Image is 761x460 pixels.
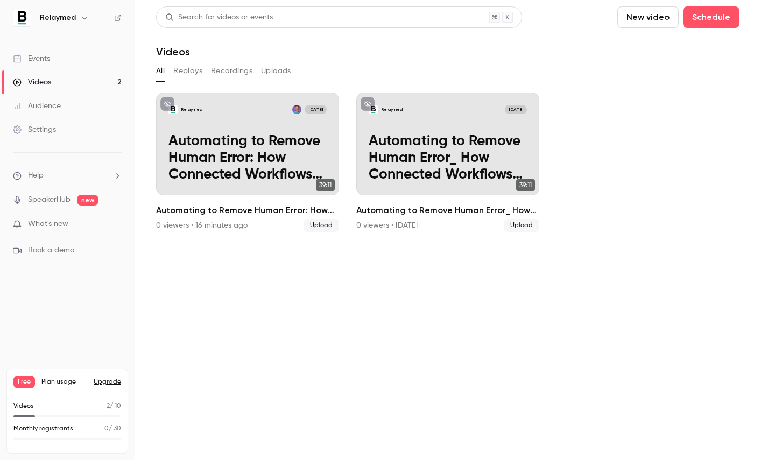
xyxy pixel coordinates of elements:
[173,62,202,80] button: Replays
[107,401,121,411] p: / 10
[13,401,34,411] p: Videos
[356,220,418,231] div: 0 viewers • [DATE]
[13,170,122,181] li: help-dropdown-opener
[504,219,539,232] span: Upload
[356,93,539,232] a: Automating to Remove Human Error_ How Connected Workflows Can Transform Your PracticeRelaymed[DAT...
[156,93,339,232] li: Automating to Remove Human Error: How Connected Workflows Can Transform Your Practice
[304,219,339,232] span: Upload
[156,6,739,454] section: Videos
[104,426,109,432] span: 0
[516,179,535,191] span: 39:11
[369,133,527,183] p: Automating to Remove Human Error_ How Connected Workflows Can Transform Your Practice
[156,93,339,232] a: Automating to Remove Human Error: How Connected Workflows Can Transform Your PracticeRelaymedNeil...
[41,378,87,386] span: Plan usage
[156,93,739,232] ul: Videos
[381,107,403,113] p: Relaymed
[28,245,74,256] span: Book a demo
[107,403,110,409] span: 2
[683,6,739,28] button: Schedule
[305,105,327,114] span: [DATE]
[156,45,190,58] h1: Videos
[356,93,539,232] li: Automating to Remove Human Error_ How Connected Workflows Can Transform Your Practice
[211,62,252,80] button: Recordings
[40,12,76,23] h6: Relaymed
[77,195,98,206] span: new
[28,218,68,230] span: What's new
[28,194,71,206] a: SpeakerHub
[356,204,539,217] h2: Automating to Remove Human Error_ How Connected Workflows Can Transform Your Practice
[104,424,121,434] p: / 30
[316,179,335,191] span: 39:11
[13,53,50,64] div: Events
[165,12,273,23] div: Search for videos or events
[505,105,527,114] span: [DATE]
[13,101,61,111] div: Audience
[617,6,679,28] button: New video
[13,124,56,135] div: Settings
[160,97,174,111] button: unpublished
[13,9,31,26] img: Relaymed
[361,97,375,111] button: unpublished
[156,62,165,80] button: All
[168,133,327,183] p: Automating to Remove Human Error: How Connected Workflows Can Transform Your Practice
[94,378,121,386] button: Upgrade
[13,376,35,388] span: Free
[13,77,51,88] div: Videos
[156,220,248,231] div: 0 viewers • 16 minutes ago
[261,62,291,80] button: Uploads
[28,170,44,181] span: Help
[181,107,202,113] p: Relaymed
[13,424,73,434] p: Monthly registrants
[292,105,301,114] img: Neil Farish
[156,204,339,217] h2: Automating to Remove Human Error: How Connected Workflows Can Transform Your Practice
